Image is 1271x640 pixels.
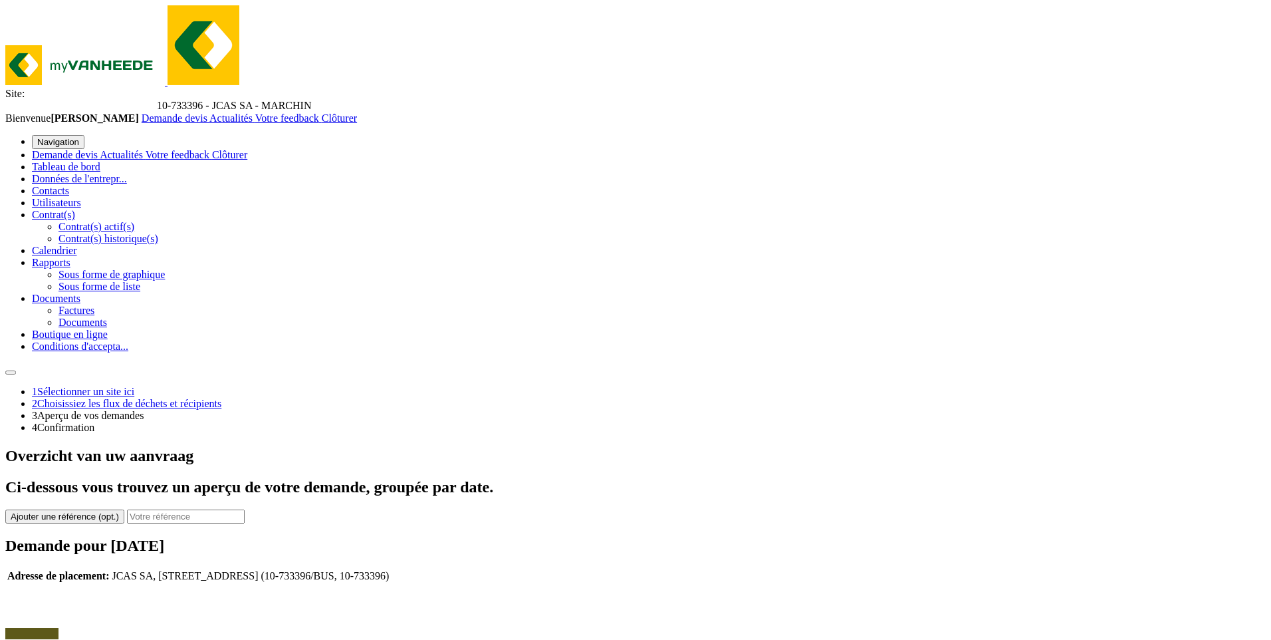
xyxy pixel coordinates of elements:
span: Bienvenue [5,112,142,124]
span: 2 [32,398,37,409]
span: Aperçu de vos demandes [37,410,144,421]
strong: [PERSON_NAME] [51,112,138,124]
span: 10-733396 - JCAS SA - MARCHIN [157,100,311,111]
h2: Ci-dessous vous trouvez un aperçu de votre demande, groupée par date. [5,478,1266,496]
span: Demande devis [142,112,207,124]
img: myVanheede [168,5,239,85]
span: Demande devis [32,149,98,160]
a: 1Sélectionner un site ici [32,386,134,397]
span: Actualités [100,149,143,160]
a: Boutique en ligne [32,329,108,340]
a: Sous forme de graphique [58,269,165,280]
a: Factures [58,305,94,316]
a: Documents [32,293,80,304]
span: Site: [5,88,25,99]
button: Ajouter une référence (opt.) [5,510,124,524]
a: Clôturer [212,149,247,160]
a: 2Choisissiez les flux de déchets et récipients [32,398,221,409]
a: Calendrier [32,245,77,256]
a: Utilisateurs [32,197,81,208]
span: Navigation [37,137,79,147]
input: Votre référence [127,510,245,524]
h2: Overzicht van uw aanvraag [5,447,1266,465]
span: 3 [32,410,37,421]
a: Actualités [209,112,255,124]
strong: Adresse de placement: [7,570,109,581]
img: myVanheede [5,45,165,85]
a: Contrat(s) [32,209,75,220]
a: Données de l'entrepr... [32,173,127,184]
a: Tableau de bord [32,161,100,172]
td: JCAS SA, [STREET_ADDRESS] (10-733396/BUS, 10-733396) [111,569,390,583]
strong: Demande pour [DATE] [5,537,164,554]
a: Demande devis [32,149,100,160]
a: Contacts [32,185,69,196]
a: Documents [58,317,107,328]
a: Clôturer [322,112,357,124]
a: Contrat(s) actif(s) [58,221,134,232]
a: Votre feedback [146,149,212,160]
span: Sélectionner un site ici [37,386,134,397]
span: Votre feedback [146,149,209,160]
span: Votre feedback [255,112,319,124]
span: Confirmation [37,422,94,433]
a: Actualités [100,149,146,160]
a: Contrat(s) historique(s) [58,233,158,244]
span: 4 [32,422,37,433]
a: Demande devis [142,112,209,124]
a: Rapports [32,257,70,268]
button: Navigation [32,135,84,149]
span: Choisissiez les flux de déchets et récipients [37,398,221,409]
a: Conditions d'accepta... [32,341,128,352]
a: Votre feedback [255,112,322,124]
span: Actualités [209,112,253,124]
a: Sous forme de liste [58,281,140,292]
span: 1 [32,386,37,397]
